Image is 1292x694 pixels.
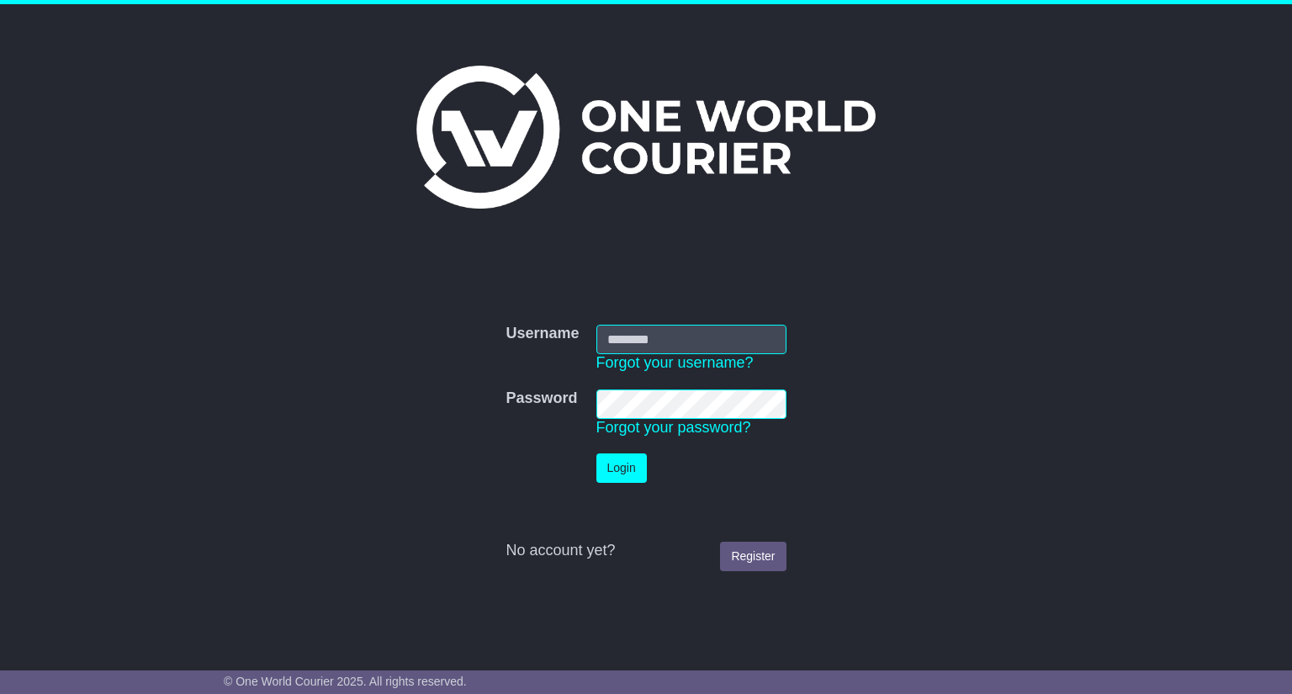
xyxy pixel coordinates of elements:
[506,389,577,408] label: Password
[416,66,876,209] img: One World
[506,325,579,343] label: Username
[506,542,786,560] div: No account yet?
[596,453,647,483] button: Login
[596,354,754,371] a: Forgot your username?
[596,419,751,436] a: Forgot your password?
[720,542,786,571] a: Register
[224,675,467,688] span: © One World Courier 2025. All rights reserved.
